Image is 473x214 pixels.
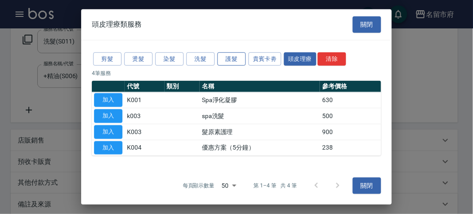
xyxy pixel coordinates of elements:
[125,140,165,156] td: K004
[200,92,320,108] td: Spa淨化凝膠
[92,69,381,77] p: 4 筆服務
[186,52,215,66] button: 洗髮
[94,109,122,123] button: 加入
[125,81,165,92] th: 代號
[124,52,153,66] button: 燙髮
[254,182,297,190] p: 第 1–4 筆 共 4 筆
[320,81,381,92] th: 參考價格
[320,92,381,108] td: 630
[125,92,165,108] td: K001
[200,140,320,156] td: 優惠方案（5分鐘）
[284,52,317,66] button: 頭皮理療
[200,124,320,140] td: 髮原素護理
[218,174,240,198] div: 50
[353,16,381,33] button: 關閉
[320,140,381,156] td: 238
[248,52,281,66] button: 貴賓卡劵
[165,81,200,92] th: 類別
[94,93,122,107] button: 加入
[320,108,381,124] td: 500
[125,108,165,124] td: k003
[125,124,165,140] td: K003
[94,125,122,139] button: 加入
[94,141,122,155] button: 加入
[92,20,142,29] span: 頭皮理療類服務
[318,52,346,66] button: 清除
[183,182,215,190] p: 每頁顯示數量
[320,124,381,140] td: 900
[93,52,122,66] button: 剪髮
[155,52,184,66] button: 染髮
[353,178,381,194] button: 關閉
[200,108,320,124] td: spa洗髮
[217,52,246,66] button: 護髮
[200,81,320,92] th: 名稱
